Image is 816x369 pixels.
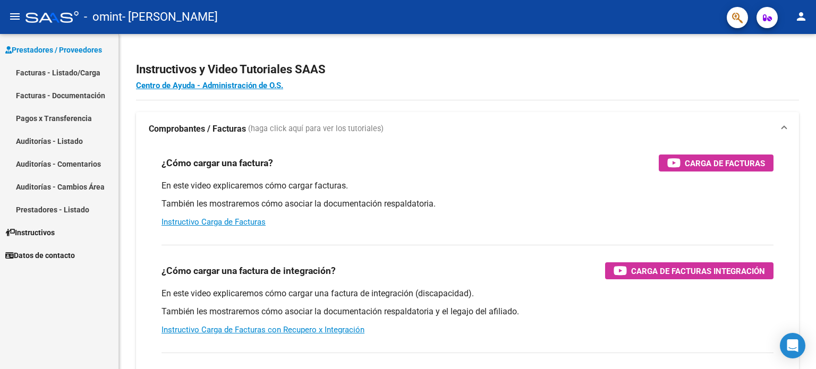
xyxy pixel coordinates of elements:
h3: ¿Cómo cargar una factura de integración? [161,263,336,278]
p: También les mostraremos cómo asociar la documentación respaldatoria y el legajo del afiliado. [161,306,773,317]
a: Instructivo Carga de Facturas [161,217,266,227]
span: Carga de Facturas Integración [631,264,765,278]
span: Prestadores / Proveedores [5,44,102,56]
a: Centro de Ayuda - Administración de O.S. [136,81,283,90]
span: - [PERSON_NAME] [122,5,218,29]
button: Carga de Facturas [659,155,773,171]
p: En este video explicaremos cómo cargar facturas. [161,180,773,192]
strong: Comprobantes / Facturas [149,123,246,135]
p: En este video explicaremos cómo cargar una factura de integración (discapacidad). [161,288,773,299]
span: Carga de Facturas [685,157,765,170]
span: - omint [84,5,122,29]
p: También les mostraremos cómo asociar la documentación respaldatoria. [161,198,773,210]
span: (haga click aquí para ver los tutoriales) [248,123,384,135]
mat-icon: menu [8,10,21,23]
h3: ¿Cómo cargar una factura? [161,156,273,170]
span: Instructivos [5,227,55,238]
mat-icon: person [795,10,807,23]
div: Open Intercom Messenger [780,333,805,358]
mat-expansion-panel-header: Comprobantes / Facturas (haga click aquí para ver los tutoriales) [136,112,799,146]
span: Datos de contacto [5,250,75,261]
a: Instructivo Carga de Facturas con Recupero x Integración [161,325,364,334]
h2: Instructivos y Video Tutoriales SAAS [136,59,799,80]
button: Carga de Facturas Integración [605,262,773,279]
